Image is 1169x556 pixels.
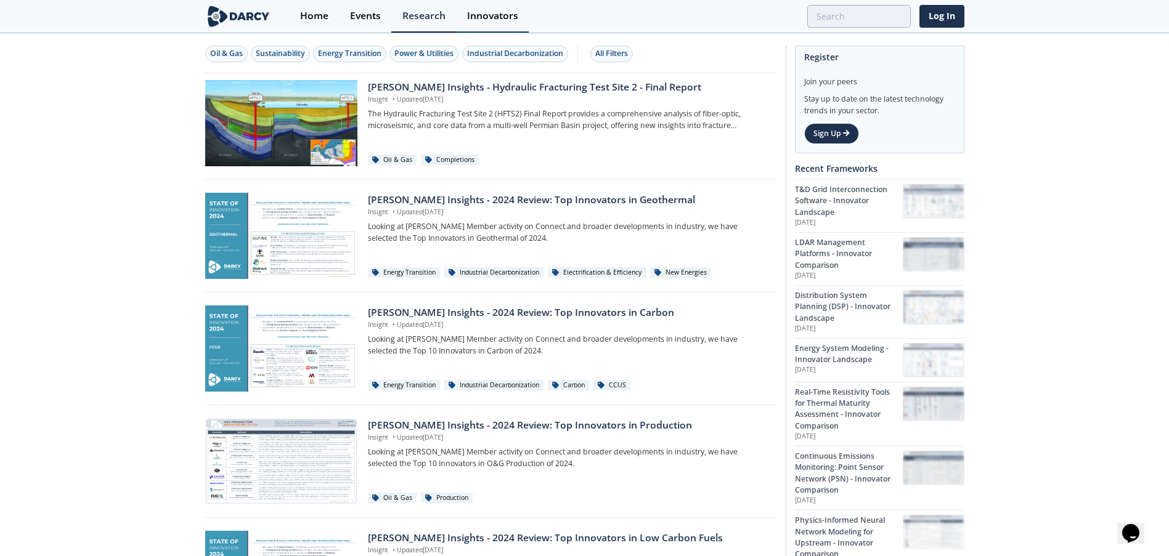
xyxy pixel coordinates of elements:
[368,418,768,433] div: [PERSON_NAME] Insights - 2024 Review: Top Innovators in Production
[795,290,903,324] div: Distribution System Planning (DSP) - Innovator Landscape
[368,546,768,555] p: Insight Updated [DATE]
[368,193,768,207] div: [PERSON_NAME] Insights - 2024 Review: Top Innovators in Geothermal
[795,218,903,228] p: [DATE]
[795,365,903,375] p: [DATE]
[795,451,903,496] div: Continuous Emissions Monitoring: Point Sensor Network (PSN) - Innovator Comparison
[795,496,903,506] p: [DATE]
[390,320,397,329] span: •
[256,48,305,59] div: Sustainability
[394,48,454,59] div: Power & Utilities
[350,11,381,21] div: Events
[368,305,768,320] div: [PERSON_NAME] Insights - 2024 Review: Top Innovators in Carbon
[205,46,248,62] button: Oil & Gas
[795,232,964,285] a: LDAR Management Platforms - Innovator Comparison [DATE] LDAR Management Platforms - Innovator Com...
[368,320,768,330] p: Insight Updated [DATE]
[795,324,903,334] p: [DATE]
[390,433,397,441] span: •
[795,387,903,432] div: Real-Time Resistivity Tools for Thermal Maturity Assessment - Innovator Comparison
[804,68,955,87] div: Join your peers
[421,493,473,504] div: Production
[300,11,328,21] div: Home
[1117,507,1157,544] iframe: chat widget
[804,123,859,144] a: Sign Up
[421,155,479,166] div: Completions
[444,267,544,278] div: Industrial Decarbonization
[205,418,777,504] a: Darcy Insights - 2024 Review: Top Innovators in Production preview [PERSON_NAME] Insights - 2024 ...
[650,267,711,278] div: New Energies
[368,493,417,504] div: Oil & Gas
[389,46,458,62] button: Power & Utilities
[368,207,768,217] p: Insight Updated [DATE]
[444,380,544,391] div: Industrial Decarbonization
[593,380,630,391] div: CCUS
[804,46,955,68] div: Register
[205,305,777,392] a: Darcy Insights - 2024 Review: Top Innovators in Carbon preview [PERSON_NAME] Insights - 2024 Revi...
[804,87,955,116] div: Stay up to date on the latest technology trends in your sector.
[368,334,768,357] p: Looking at [PERSON_NAME] Member activity on Connect and broader developments in industry, we have...
[795,432,903,441] p: [DATE]
[390,95,397,103] span: •
[368,80,768,95] div: [PERSON_NAME] Insights - Hydraulic Fracturing Test Site 2 - Final Report
[368,95,768,105] p: Insight Updated [DATE]
[368,155,417,166] div: Oil & Gas
[795,446,964,510] a: Continuous Emissions Monitoring: Point Sensor Network (PSN) - Innovator Comparison [DATE] Continu...
[795,158,964,179] div: Recent Frameworks
[313,46,386,62] button: Energy Transition
[390,546,397,554] span: •
[807,5,911,28] input: Advanced Search
[368,531,768,546] div: [PERSON_NAME] Insights - 2024 Review: Top Innovators in Low Carbon Fuels
[251,46,310,62] button: Sustainability
[368,380,440,391] div: Energy Transition
[368,108,768,131] p: The Hydraulic Fracturing Test Site 2 (HFTS2) Final Report provides a comprehensive analysis of fi...
[368,433,768,443] p: Insight Updated [DATE]
[548,267,646,278] div: Electrification & Efficiency
[205,193,777,279] a: Darcy Insights - 2024 Review: Top Innovators in Geothermal preview [PERSON_NAME] Insights - 2024 ...
[595,48,628,59] div: All Filters
[795,338,964,382] a: Energy System Modeling - Innovator Landscape [DATE] Energy System Modeling - Innovator Landscape ...
[368,221,768,244] p: Looking at [PERSON_NAME] Member activity on Connect and broader developments in industry, we have...
[467,48,563,59] div: Industrial Decarbonization
[205,6,272,27] img: logo-wide.svg
[590,46,633,62] button: All Filters
[205,80,777,166] a: Darcy Insights - Hydraulic Fracturing Test Site 2 - Final Report preview [PERSON_NAME] Insights -...
[368,446,768,469] p: Looking at [PERSON_NAME] Member activity on Connect and broader developments in industry, we have...
[795,382,964,446] a: Real-Time Resistivity Tools for Thermal Maturity Assessment - Innovator Comparison [DATE] Real-Ti...
[210,48,243,59] div: Oil & Gas
[795,343,903,366] div: Energy System Modeling - Innovator Landscape
[919,5,964,28] a: Log In
[390,207,397,216] span: •
[368,267,440,278] div: Energy Transition
[548,380,589,391] div: Carbon
[795,179,964,232] a: T&D Grid Interconnection Software - Innovator Landscape [DATE] T&D Grid Interconnection Software ...
[795,271,903,281] p: [DATE]
[795,237,903,271] div: LDAR Management Platforms - Innovator Comparison
[467,11,518,21] div: Innovators
[795,285,964,338] a: Distribution System Planning (DSP) - Innovator Landscape [DATE] Distribution System Planning (DSP...
[402,11,446,21] div: Research
[795,184,903,218] div: T&D Grid Interconnection Software - Innovator Landscape
[462,46,568,62] button: Industrial Decarbonization
[318,48,381,59] div: Energy Transition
